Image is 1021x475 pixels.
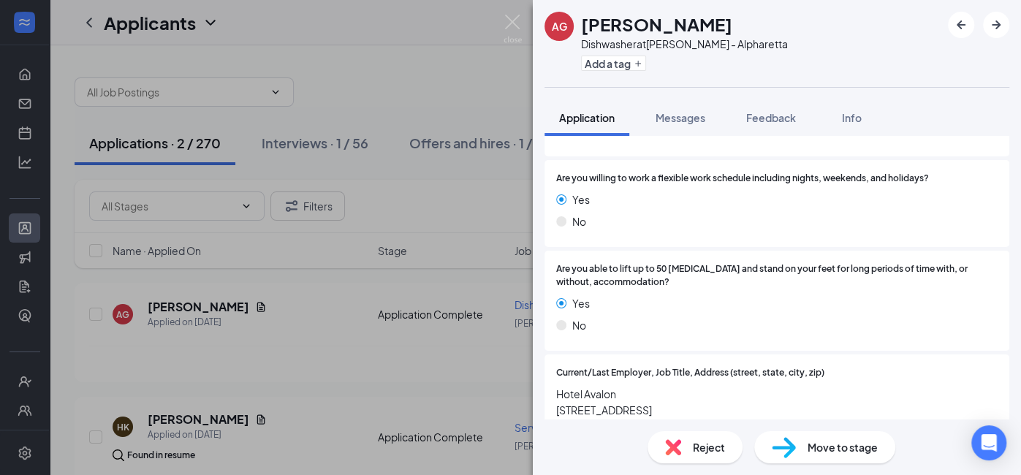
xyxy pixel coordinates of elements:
button: ArrowRight [983,12,1009,38]
span: Reject [693,439,725,455]
h1: [PERSON_NAME] [581,12,732,37]
span: Current/Last Employer, Job Title, Address (street, state, city, zip) [556,366,824,380]
div: Open Intercom Messenger [971,425,1006,460]
span: Yes [572,191,590,208]
span: Are you able to lift up to 50 [MEDICAL_DATA] and stand on your feet for long periods of time with... [556,262,998,290]
span: Info [842,111,862,124]
span: Messages [656,111,705,124]
span: Yes [572,295,590,311]
div: AG [552,19,567,34]
button: PlusAdd a tag [581,56,646,71]
svg: ArrowRight [987,16,1005,34]
svg: Plus [634,59,642,68]
span: Application [559,111,615,124]
span: No [572,213,586,229]
span: Feedback [746,111,796,124]
span: No [572,317,586,333]
span: Are you willing to work a flexible work schedule including nights, weekends, and holidays? [556,172,929,186]
div: Dishwasher at [PERSON_NAME] - Alpharetta [581,37,788,51]
button: ArrowLeftNew [948,12,974,38]
span: Move to stage [808,439,878,455]
svg: ArrowLeftNew [952,16,970,34]
span: Hotel Avalon [STREET_ADDRESS] [556,386,998,418]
